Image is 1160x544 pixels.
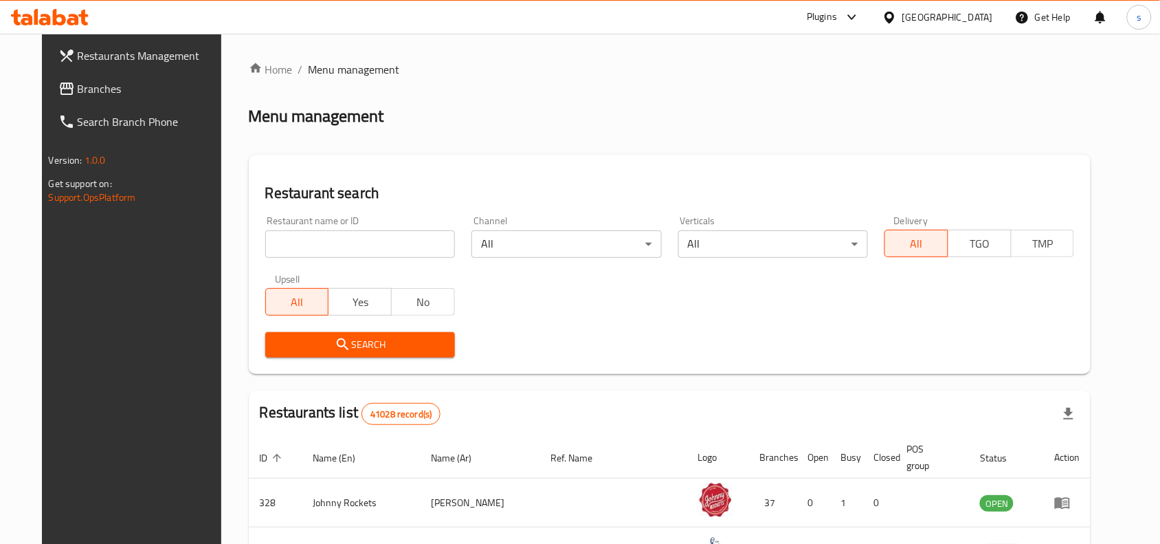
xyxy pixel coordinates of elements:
[550,450,610,466] span: Ref. Name
[1011,230,1075,257] button: TMP
[260,402,441,425] h2: Restaurants list
[49,188,136,206] a: Support.OpsPlatform
[698,483,733,517] img: Johnny Rockets
[807,9,837,25] div: Plugins
[362,408,440,421] span: 41028 record(s)
[85,151,106,169] span: 1.0.0
[948,230,1012,257] button: TGO
[361,403,440,425] div: Total records count
[78,47,225,64] span: Restaurants Management
[302,479,421,527] td: Johnny Rockets
[797,479,830,527] td: 0
[391,288,455,316] button: No
[830,437,863,479] th: Busy
[265,332,455,358] button: Search
[471,230,661,258] div: All
[265,183,1075,204] h2: Restaurant search
[749,479,797,527] td: 37
[863,437,896,479] th: Closed
[249,479,302,527] td: 328
[1043,437,1091,479] th: Action
[397,292,449,312] span: No
[260,450,286,466] span: ID
[431,450,489,466] span: Name (Ar)
[328,288,392,316] button: Yes
[863,479,896,527] td: 0
[1017,234,1069,254] span: TMP
[884,230,948,257] button: All
[678,230,868,258] div: All
[265,288,329,316] button: All
[980,495,1014,512] div: OPEN
[249,105,384,127] h2: Menu management
[265,230,455,258] input: Search for restaurant name or ID..
[980,450,1025,466] span: Status
[907,441,953,474] span: POS group
[49,151,82,169] span: Version:
[49,175,112,193] span: Get support on:
[47,39,236,72] a: Restaurants Management
[78,80,225,97] span: Branches
[830,479,863,527] td: 1
[1137,10,1141,25] span: s
[894,216,928,226] label: Delivery
[902,10,993,25] div: [GEOGRAPHIC_DATA]
[47,72,236,105] a: Branches
[749,437,797,479] th: Branches
[954,234,1006,254] span: TGO
[797,437,830,479] th: Open
[47,105,236,138] a: Search Branch Phone
[1052,398,1085,431] div: Export file
[249,61,1091,78] nav: breadcrumb
[298,61,303,78] li: /
[891,234,943,254] span: All
[687,437,749,479] th: Logo
[313,450,374,466] span: Name (En)
[309,61,400,78] span: Menu management
[271,292,324,312] span: All
[334,292,386,312] span: Yes
[249,61,293,78] a: Home
[78,113,225,130] span: Search Branch Phone
[980,496,1014,512] span: OPEN
[275,274,300,284] label: Upsell
[1054,494,1080,511] div: Menu
[276,336,444,353] span: Search
[420,479,539,527] td: [PERSON_NAME]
